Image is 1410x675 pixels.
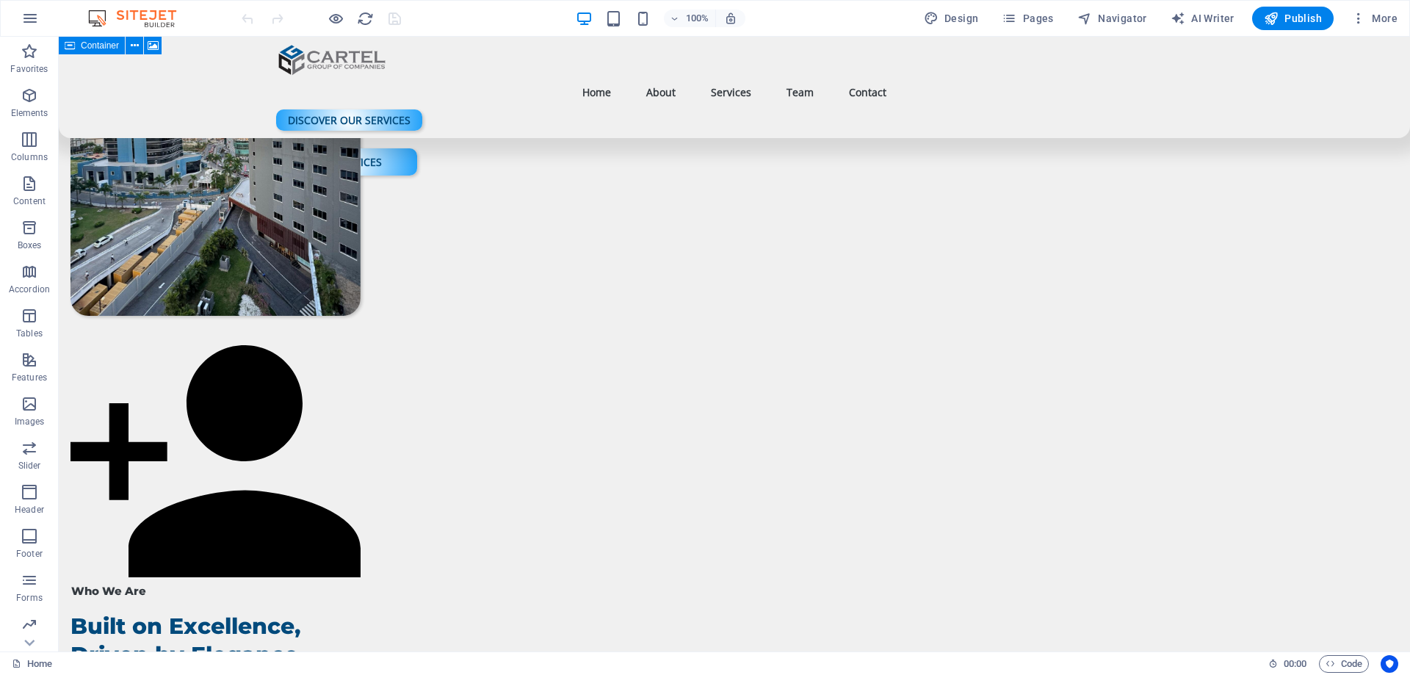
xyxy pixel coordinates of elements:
[11,151,48,163] p: Columns
[1326,655,1362,673] span: Code
[918,7,985,30] div: Design (Ctrl+Alt+Y)
[16,592,43,604] p: Forms
[918,7,985,30] button: Design
[1319,655,1369,673] button: Code
[1077,11,1147,26] span: Navigator
[356,10,374,27] button: reload
[1268,655,1307,673] h6: Session time
[12,292,302,561] span: Who We Are
[664,10,716,27] button: 100%
[1165,7,1240,30] button: AI Writer
[15,416,45,427] p: Images
[12,372,47,383] p: Features
[1294,658,1296,669] span: :
[1381,655,1398,673] button: Usercentrics
[1351,11,1398,26] span: More
[1284,655,1306,673] span: 00 00
[996,7,1059,30] button: Pages
[84,10,195,27] img: Editor Logo
[81,41,119,50] span: Container
[15,504,44,516] p: Header
[327,10,344,27] button: Click here to leave preview mode and continue editing
[1252,7,1334,30] button: Publish
[1171,11,1234,26] span: AI Writer
[10,63,48,75] p: Favorites
[16,328,43,339] p: Tables
[686,10,709,27] h6: 100%
[18,239,42,251] p: Boxes
[13,195,46,207] p: Content
[18,460,41,472] p: Slider
[1264,11,1322,26] span: Publish
[1345,7,1403,30] button: More
[12,655,52,673] a: Click to cancel selection. Double-click to open Pages
[1071,7,1153,30] button: Navigator
[724,12,737,25] i: On resize automatically adjust zoom level to fit chosen device.
[1002,11,1053,26] span: Pages
[9,284,50,295] p: Accordion
[357,10,374,27] i: Reload page
[11,107,48,119] p: Elements
[924,11,979,26] span: Design
[16,548,43,560] p: Footer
